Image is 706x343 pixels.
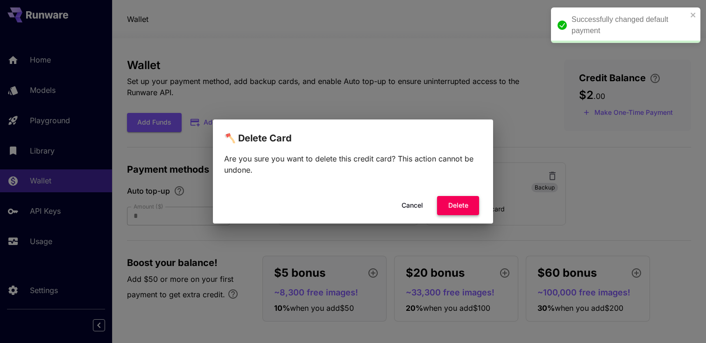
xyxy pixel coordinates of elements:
[224,153,482,175] p: Are you sure you want to delete this credit card? This action cannot be undone.
[690,11,697,19] button: close
[391,196,433,215] button: Cancel
[572,14,687,36] div: Successfully changed default payment
[213,119,493,146] h2: 🪓 Delete Card
[437,196,479,215] button: Delete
